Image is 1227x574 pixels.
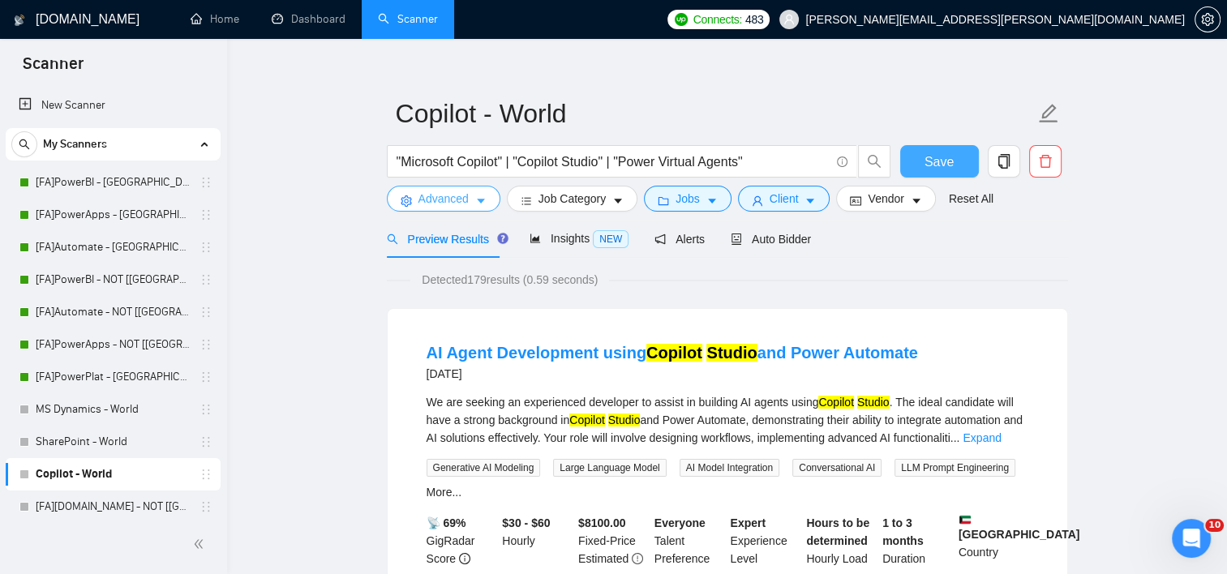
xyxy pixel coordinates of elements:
[199,306,212,319] span: holder
[868,190,903,208] span: Vendor
[19,89,208,122] a: New Scanner
[654,516,706,529] b: Everyone
[396,93,1035,134] input: Scanner name...
[199,371,212,383] span: holder
[593,230,629,248] span: NEW
[731,516,766,529] b: Expert
[272,12,345,26] a: dashboardDashboard
[959,514,971,525] img: 🇰🇼
[959,514,1080,541] b: [GEOGRAPHIC_DATA]
[199,338,212,351] span: holder
[676,190,700,208] span: Jobs
[818,396,854,409] mark: Copilot
[502,516,550,529] b: $30 - $60
[955,514,1032,568] div: Country
[12,139,36,150] span: search
[10,52,97,86] span: Scanner
[410,271,609,289] span: Detected 179 results (0.59 seconds)
[199,273,212,286] span: holder
[1195,13,1221,26] a: setting
[850,195,861,207] span: idcard
[911,195,922,207] span: caret-down
[806,516,869,547] b: Hours to be determined
[731,233,811,246] span: Auto Bidder
[706,195,718,207] span: caret-down
[538,190,606,208] span: Job Category
[1172,519,1211,558] iframe: Intercom live chat
[804,195,816,207] span: caret-down
[387,186,500,212] button: settingAdvancedcaret-down
[427,516,466,529] b: 📡 69%
[575,514,651,568] div: Fixed-Price
[882,516,924,547] b: 1 to 3 months
[858,145,890,178] button: search
[499,514,575,568] div: Hourly
[387,233,504,246] span: Preview Results
[731,233,742,245] span: robot
[36,328,190,361] a: [FA]PowerApps - NOT [[GEOGRAPHIC_DATA], CAN, [GEOGRAPHIC_DATA]]
[11,131,37,157] button: search
[378,12,438,26] a: searchScanner
[1029,145,1062,178] button: delete
[963,431,1001,444] a: Expand
[680,459,779,477] span: AI Model Integration
[191,12,239,26] a: homeHome
[895,459,1015,477] span: LLM Prompt Engineering
[427,344,918,362] a: AI Agent Development usingCopilot Studioand Power Automate
[654,233,705,246] span: Alerts
[397,152,830,172] input: Search Freelance Jobs...
[14,7,25,33] img: logo
[193,536,209,552] span: double-left
[199,500,212,513] span: holder
[36,296,190,328] a: [FA]Automate - NOT [[GEOGRAPHIC_DATA], [GEOGRAPHIC_DATA], [GEOGRAPHIC_DATA]]
[837,156,847,167] span: info-circle
[693,11,742,28] span: Connects:
[199,468,212,481] span: holder
[521,195,532,207] span: bars
[569,413,605,426] mark: Copilot
[925,152,954,172] span: Save
[199,241,212,254] span: holder
[36,166,190,199] a: [FA]PowerBI - [GEOGRAPHIC_DATA], [GEOGRAPHIC_DATA], [GEOGRAPHIC_DATA]
[988,145,1020,178] button: copy
[1195,13,1220,26] span: setting
[418,190,469,208] span: Advanced
[608,413,641,426] mark: Studio
[706,344,757,362] mark: Studio
[859,154,890,169] span: search
[36,199,190,231] a: [FA]PowerApps - [GEOGRAPHIC_DATA], [GEOGRAPHIC_DATA], [GEOGRAPHIC_DATA]
[553,459,666,477] span: Large Language Model
[651,514,727,568] div: Talent Preference
[459,553,470,564] span: info-circle
[1195,6,1221,32] button: setting
[632,553,643,564] span: exclamation-circle
[836,186,935,212] button: idcardVendorcaret-down
[675,13,688,26] img: upwork-logo.png
[475,195,487,207] span: caret-down
[1205,519,1224,532] span: 10
[496,231,510,246] div: Tooltip anchor
[6,89,221,122] li: New Scanner
[950,431,960,444] span: ...
[770,190,799,208] span: Client
[658,195,669,207] span: folder
[989,154,1019,169] span: copy
[654,233,666,245] span: notification
[644,186,731,212] button: folderJobscaret-down
[36,393,190,426] a: MS Dynamics - World
[900,145,979,178] button: Save
[783,14,795,25] span: user
[530,233,541,244] span: area-chart
[857,396,890,409] mark: Studio
[578,516,625,529] b: $ 8100.00
[401,195,412,207] span: setting
[745,11,763,28] span: 483
[427,486,462,499] a: More...
[646,344,702,362] mark: Copilot
[1030,154,1061,169] span: delete
[792,459,882,477] span: Conversational AI
[36,263,190,296] a: [FA]PowerBI - NOT [[GEOGRAPHIC_DATA], CAN, [GEOGRAPHIC_DATA]]
[727,514,804,568] div: Experience Level
[427,459,541,477] span: Generative AI Modeling
[530,232,629,245] span: Insights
